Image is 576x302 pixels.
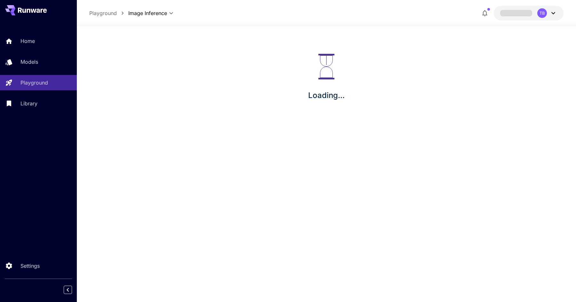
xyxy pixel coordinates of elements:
[89,9,117,17] a: Playground
[20,58,38,66] p: Models
[68,284,77,296] div: Collapse sidebar
[128,9,167,17] span: Image Inference
[494,6,564,20] button: TB
[20,262,40,270] p: Settings
[20,100,37,107] p: Library
[308,90,345,101] p: Loading...
[20,79,48,86] p: Playground
[64,286,72,294] button: Collapse sidebar
[89,9,128,17] nav: breadcrumb
[537,8,547,18] div: TB
[20,37,35,45] p: Home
